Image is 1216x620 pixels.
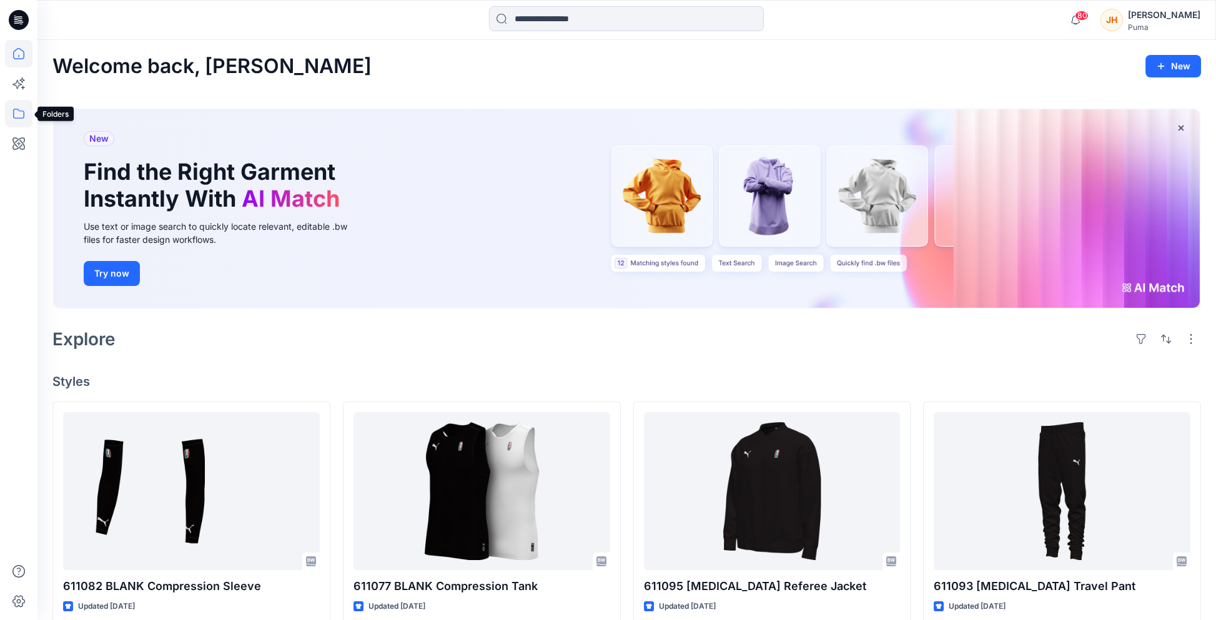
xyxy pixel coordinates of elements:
p: 611093 [MEDICAL_DATA] Travel Pant [934,578,1190,595]
p: Updated [DATE] [368,600,425,613]
a: 611077 BLANK Compression Tank [353,412,610,570]
div: Puma [1128,22,1200,32]
a: 611082 BLANK Compression Sleeve [63,412,320,570]
span: 80 [1075,11,1089,21]
div: Use text or image search to quickly locate relevant, editable .bw files for faster design workflows. [84,220,365,246]
a: 611095 BAL Referee Jacket [644,412,901,570]
div: [PERSON_NAME] [1128,7,1200,22]
p: Updated [DATE] [949,600,1006,613]
p: 611095 [MEDICAL_DATA] Referee Jacket [644,578,901,595]
button: Try now [84,261,140,286]
h4: Styles [52,374,1201,389]
h2: Welcome back, [PERSON_NAME] [52,55,372,78]
span: AI Match [242,185,340,212]
h1: Find the Right Garment Instantly With [84,159,346,212]
h2: Explore [52,329,116,349]
span: New [89,131,109,146]
p: Updated [DATE] [659,600,716,613]
p: Updated [DATE] [78,600,135,613]
p: 611077 BLANK Compression Tank [353,578,610,595]
p: 611082 BLANK Compression Sleeve [63,578,320,595]
button: New [1145,55,1201,77]
div: JH [1100,9,1123,31]
a: 611093 BAL Travel Pant [934,412,1190,570]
